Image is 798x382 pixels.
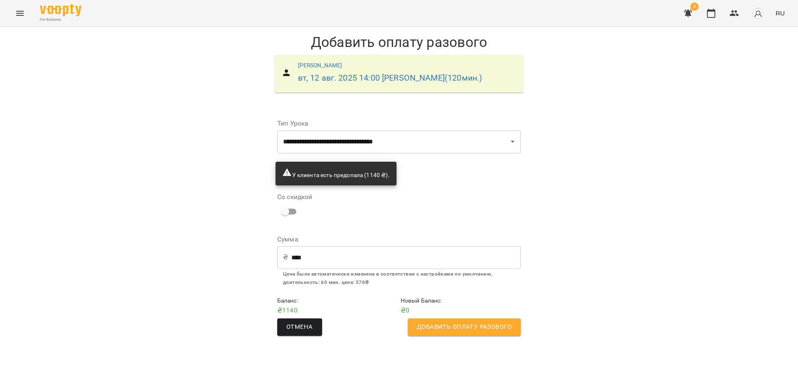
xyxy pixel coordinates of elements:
[752,7,764,19] img: avatar_s.png
[283,252,288,262] p: ₴
[282,172,390,178] span: У клиента есть предопала (1140 ₴).
[277,318,322,336] button: Отмена
[277,236,521,243] label: Сумма
[40,17,81,22] span: For Business
[298,73,483,83] a: вт, 12 авг. 2025 14:00 [PERSON_NAME](120мин.)
[277,120,521,127] label: Тип Урока
[277,296,397,306] h6: Баланс :
[277,194,312,200] label: Со скидкой
[283,271,493,285] b: Цена была автоматически изменена в соответствии с настройками по умолчанию, длительность: 60 мин....
[690,2,699,11] span: 6
[772,5,788,21] button: RU
[298,62,342,69] a: [PERSON_NAME]
[277,306,397,315] p: ₴ 1140
[286,322,313,333] span: Отмена
[776,9,785,17] span: RU
[271,34,527,51] h1: Добавить оплату разового
[401,306,521,315] p: ₴ 0
[401,296,521,306] h6: Новый Баланс :
[10,3,30,23] button: Menu
[408,318,521,336] button: Добавить оплату разового
[40,4,81,16] img: Voopty Logo
[417,322,512,333] span: Добавить оплату разового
